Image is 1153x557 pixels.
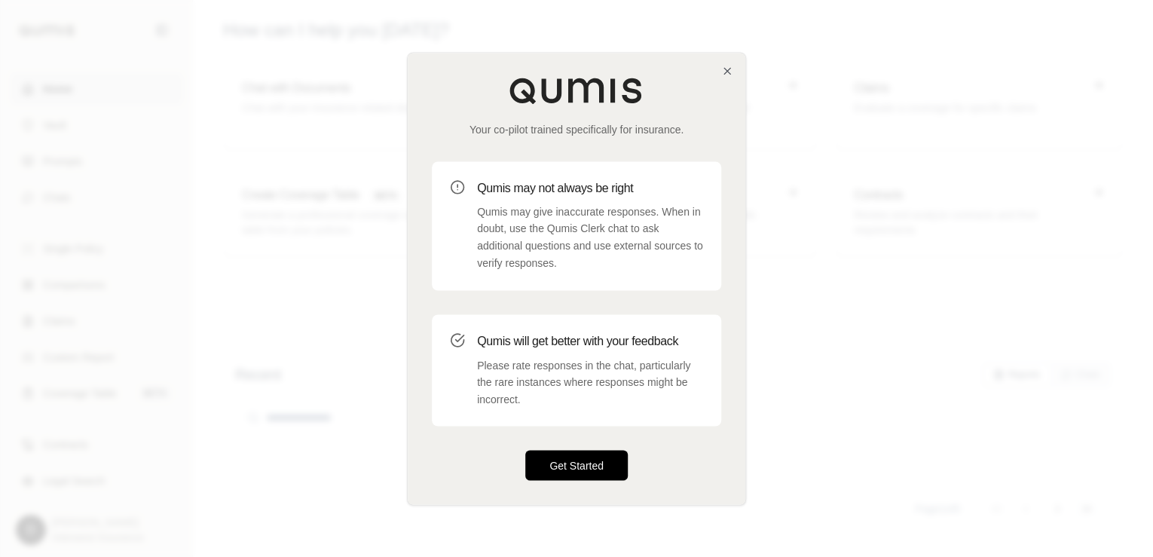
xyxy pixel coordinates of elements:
img: Qumis Logo [509,77,644,104]
p: Your co-pilot trained specifically for insurance. [432,122,721,137]
h3: Qumis will get better with your feedback [477,332,703,350]
p: Please rate responses in the chat, particularly the rare instances where responses might be incor... [477,357,703,408]
p: Qumis may give inaccurate responses. When in doubt, use the Qumis Clerk chat to ask additional qu... [477,204,703,272]
button: Get Started [525,450,628,480]
h3: Qumis may not always be right [477,179,703,197]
